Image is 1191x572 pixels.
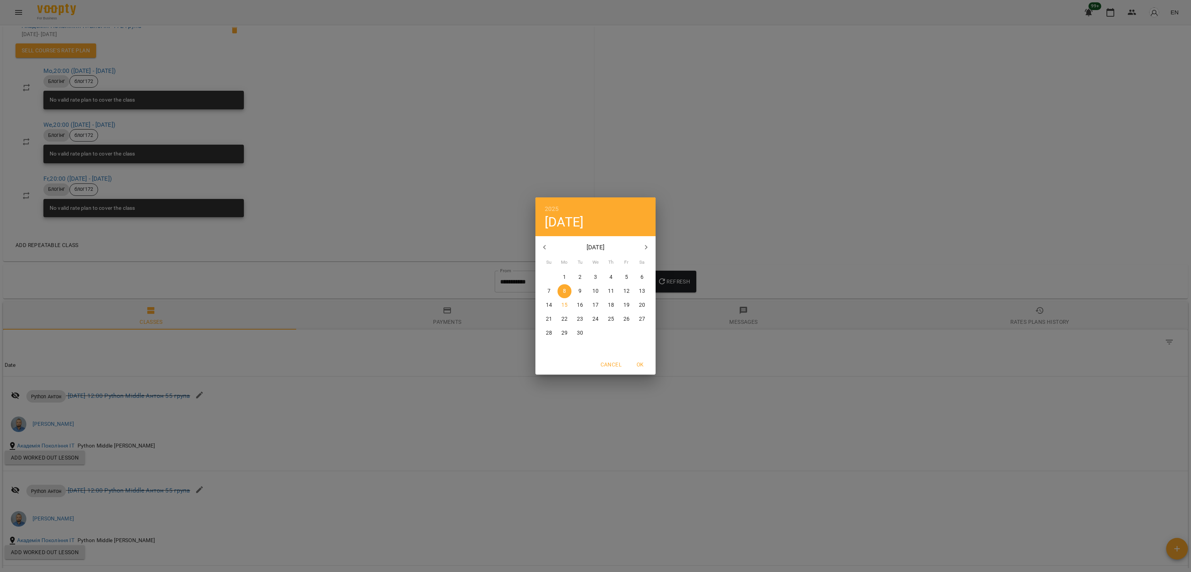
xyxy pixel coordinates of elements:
p: 4 [609,273,613,281]
button: 10 [589,284,602,298]
p: 1 [563,273,566,281]
button: 2 [573,270,587,284]
p: 2 [578,273,582,281]
p: 24 [592,315,599,323]
p: 19 [623,301,630,309]
span: Su [542,259,556,266]
p: 28 [546,329,552,337]
button: 8 [558,284,571,298]
button: 3 [589,270,602,284]
button: Cancel [597,358,625,372]
button: [DATE] [545,214,583,230]
p: 25 [608,315,614,323]
p: [DATE] [554,243,637,252]
span: Fr [620,259,633,266]
button: 23 [573,312,587,326]
p: 17 [592,301,599,309]
p: 9 [578,287,582,295]
p: 23 [577,315,583,323]
p: 16 [577,301,583,309]
button: 17 [589,298,602,312]
p: 14 [546,301,552,309]
p: 20 [639,301,645,309]
button: 20 [635,298,649,312]
button: 16 [573,298,587,312]
button: 2025 [545,204,559,214]
button: 28 [542,326,556,340]
p: 5 [625,273,628,281]
span: Cancel [601,360,621,369]
p: 13 [639,287,645,295]
button: 19 [620,298,633,312]
button: 11 [604,284,618,298]
button: 18 [604,298,618,312]
p: 26 [623,315,630,323]
span: Mo [558,259,571,266]
p: 21 [546,315,552,323]
p: 15 [561,301,568,309]
span: Tu [573,259,587,266]
p: 11 [608,287,614,295]
p: 29 [561,329,568,337]
button: 6 [635,270,649,284]
p: 30 [577,329,583,337]
p: 6 [640,273,644,281]
p: 18 [608,301,614,309]
button: 9 [573,284,587,298]
button: 7 [542,284,556,298]
p: 3 [594,273,597,281]
button: 25 [604,312,618,326]
button: OK [628,358,652,372]
button: 26 [620,312,633,326]
button: 4 [604,270,618,284]
button: 12 [620,284,633,298]
span: Th [604,259,618,266]
button: 30 [573,326,587,340]
p: 8 [563,287,566,295]
button: 13 [635,284,649,298]
button: 29 [558,326,571,340]
button: 14 [542,298,556,312]
button: 24 [589,312,602,326]
button: 5 [620,270,633,284]
p: 22 [561,315,568,323]
span: We [589,259,602,266]
button: 21 [542,312,556,326]
span: Sa [635,259,649,266]
p: 12 [623,287,630,295]
button: 22 [558,312,571,326]
p: 10 [592,287,599,295]
p: 7 [547,287,551,295]
button: 1 [558,270,571,284]
span: OK [631,360,649,369]
p: 27 [639,315,645,323]
button: 15 [558,298,571,312]
button: 27 [635,312,649,326]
